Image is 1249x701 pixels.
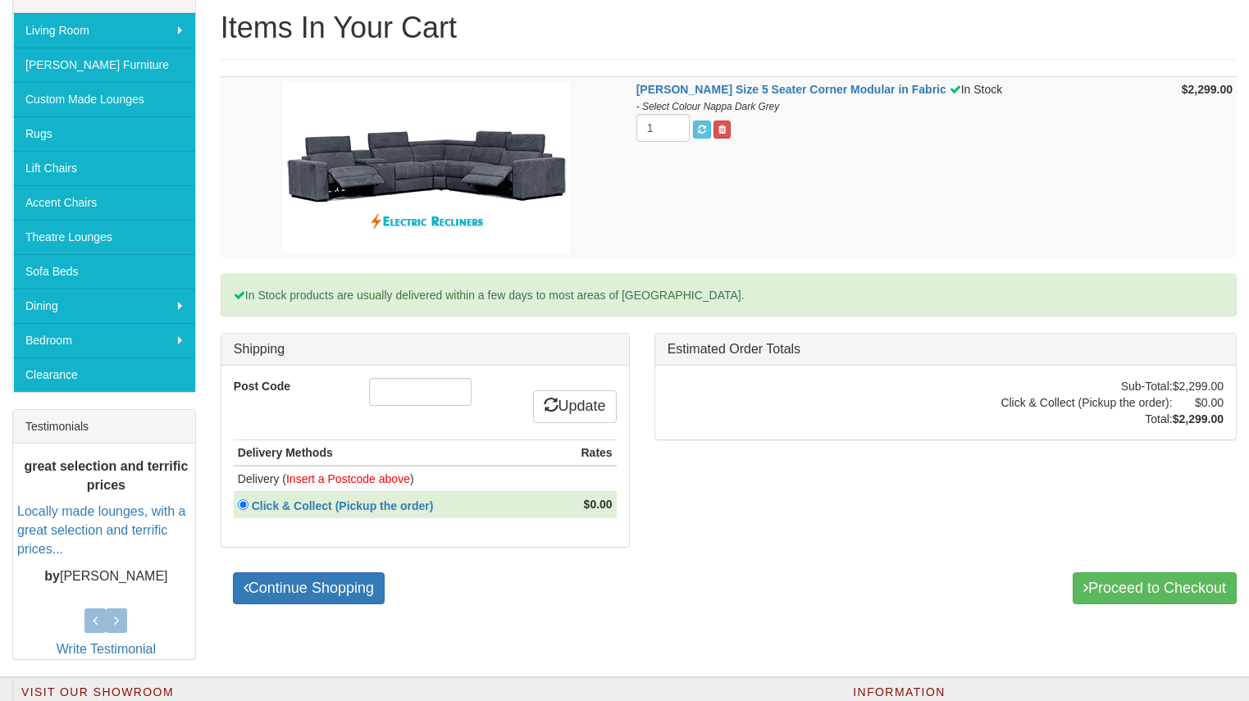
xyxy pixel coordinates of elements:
[17,505,185,557] a: Locally made lounges, with a great selection and terrific prices...
[13,410,195,444] div: Testimonials
[286,472,410,485] font: Insert a Postcode above
[221,11,1237,44] h1: Items In Your Cart
[13,185,195,220] a: Accent Chairs
[1001,411,1172,427] td: Total:
[13,323,195,357] a: Bedroom
[13,48,195,82] a: [PERSON_NAME] Furniture
[44,569,60,583] b: by
[283,81,570,253] img: Marlow King Size 5 Seater Corner Modular in Fabric
[1001,378,1172,394] td: Sub-Total:
[234,342,617,357] h3: Shipping
[13,13,195,48] a: Living Room
[668,342,1224,357] h3: Estimated Order Totals
[13,116,195,151] a: Rugs
[632,77,1155,258] td: In Stock
[252,499,434,512] strong: Click & Collect (Pickup the order)
[1182,83,1233,96] strong: $2,299.00
[1001,394,1172,411] td: Click & Collect (Pickup the order):
[584,498,613,511] strong: $0.00
[13,254,195,289] a: Sofa Beds
[248,499,443,512] a: Click & Collect (Pickup the order)
[221,274,1237,316] div: In Stock products are usually delivered within a few days to most areas of [GEOGRAPHIC_DATA].
[1173,412,1224,426] strong: $2,299.00
[13,357,195,392] a: Clearance
[636,101,779,112] i: - Select Colour Nappa Dark Grey
[221,378,358,394] label: Post Code
[13,289,195,323] a: Dining
[1173,394,1224,411] td: $0.00
[238,446,333,459] strong: Delivery Methods
[13,151,195,185] a: Lift Chairs
[57,642,156,656] a: Write Testimonial
[1173,378,1224,394] td: $2,299.00
[13,220,195,254] a: Theatre Lounges
[234,466,557,492] td: Delivery ( )
[533,390,617,423] a: Update
[581,446,613,459] strong: Rates
[636,83,946,96] a: [PERSON_NAME] Size 5 Seater Corner Modular in Fabric
[13,82,195,116] a: Custom Made Lounges
[24,459,188,492] b: great selection and terrific prices
[17,567,195,586] p: [PERSON_NAME]
[1073,572,1237,605] a: Proceed to Checkout
[233,572,385,605] a: Continue Shopping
